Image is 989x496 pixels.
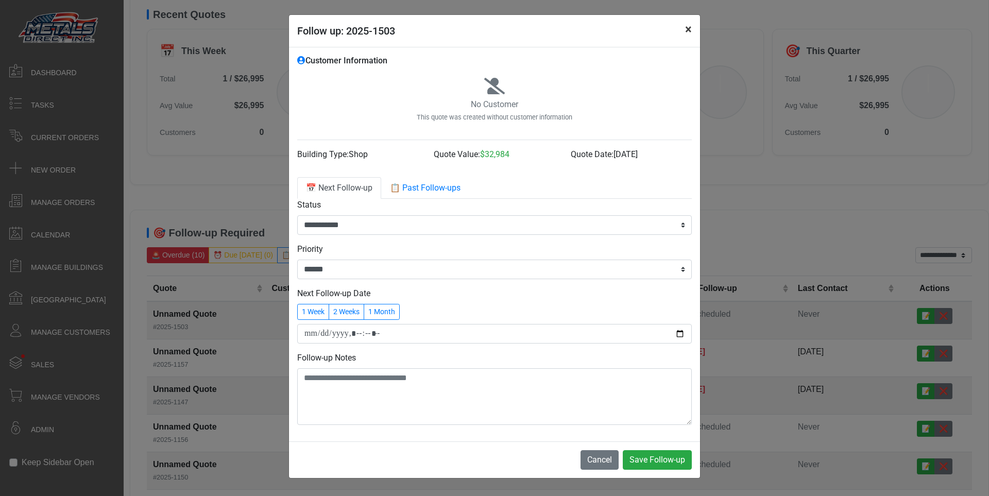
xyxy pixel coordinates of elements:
span: $32,984 [480,149,509,159]
span: Save Follow-up [629,455,685,465]
label: Priority [297,243,323,255]
span: [DATE] [613,149,638,159]
label: Quote Value: [434,148,480,161]
h6: Customer Information [297,56,692,65]
button: Cancel [581,450,619,470]
span: Shop [349,149,368,159]
a: 📅 Next Follow-up [297,177,381,199]
label: Status [297,199,321,211]
small: This quote was created without customer information [417,113,572,121]
a: 📋 Past Follow-ups [381,177,469,199]
label: Building Type: [297,148,349,161]
label: Follow-up Notes [297,352,356,364]
p: No Customer [297,98,692,111]
button: Save Follow-up [623,450,692,470]
label: Quote Date: [571,148,613,161]
h5: Follow up: 2025-1503 [297,23,395,39]
button: 1 Week [297,304,329,320]
label: Next Follow-up Date [297,287,370,300]
button: 2 Weeks [329,304,364,320]
button: 1 Month [364,304,400,320]
button: Close [677,15,700,44]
